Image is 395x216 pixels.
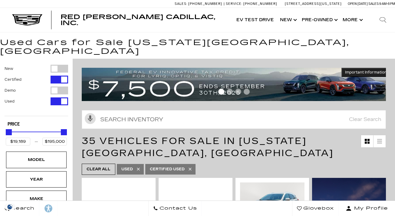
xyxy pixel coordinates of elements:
span: Important Information [345,70,387,75]
div: Year [21,176,51,183]
span: Service: [226,2,242,6]
button: Open user profile menu [339,201,395,216]
a: Service: [PHONE_NUMBER] [224,2,279,5]
div: Maximum Price [61,129,67,135]
div: ModelModel [6,152,67,168]
div: MakeMake [6,191,67,207]
span: [PHONE_NUMBER] [188,2,222,6]
a: Sales: [PHONE_NUMBER] [175,2,224,5]
input: Search Inventory [82,110,386,129]
span: Clear All [87,165,110,173]
span: Open [DATE] [348,2,368,6]
span: Contact Us [158,204,197,213]
a: Red [PERSON_NAME] Cadillac, Inc. [61,14,227,26]
div: Model [21,156,51,163]
a: New [277,8,299,32]
span: Go to slide 3 [235,89,241,95]
span: Sales: [368,2,379,6]
a: [STREET_ADDRESS][US_STATE] [285,2,342,6]
h5: Price [8,122,65,127]
button: Important Information [341,68,390,77]
img: vrp-tax-ending-august-version [82,68,390,101]
img: Cadillac Dark Logo with Cadillac White Text [12,14,42,26]
div: Make [21,195,51,202]
span: Go to slide 2 [227,89,233,95]
img: Opt-Out Icon [3,204,17,210]
a: Glovebox [292,201,339,216]
label: New [5,66,13,72]
label: Certified [5,77,21,83]
span: 9 AM-6 PM [379,2,395,6]
span: 35 Vehicles for Sale in [US_STATE][GEOGRAPHIC_DATA], [GEOGRAPHIC_DATA] [82,136,334,159]
div: YearYear [6,171,67,188]
span: Sales: [175,2,187,6]
label: Demo [5,87,16,93]
a: Contact Us [148,201,202,216]
a: Pre-Owned [299,8,340,32]
section: Click to Open Cookie Consent Modal [3,204,17,210]
label: Used [5,98,15,104]
span: My Profile [352,204,388,213]
a: EV Test Drive [233,8,277,32]
span: Search [9,204,35,213]
div: Price [6,127,67,146]
span: [PHONE_NUMBER] [243,2,277,6]
input: Minimum [6,138,30,146]
input: Maximum [42,138,67,146]
span: Go to slide 1 [218,89,224,95]
div: Minimum Price [6,129,12,135]
span: Certified Used [150,165,185,173]
span: Go to slide 4 [244,89,250,95]
span: Used [121,165,133,173]
span: Red [PERSON_NAME] Cadillac, Inc. [61,13,215,27]
svg: Click to toggle on voice search [85,113,96,124]
span: Glovebox [302,204,334,213]
div: Filter by Vehicle Type [5,65,68,116]
button: More [340,8,365,32]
